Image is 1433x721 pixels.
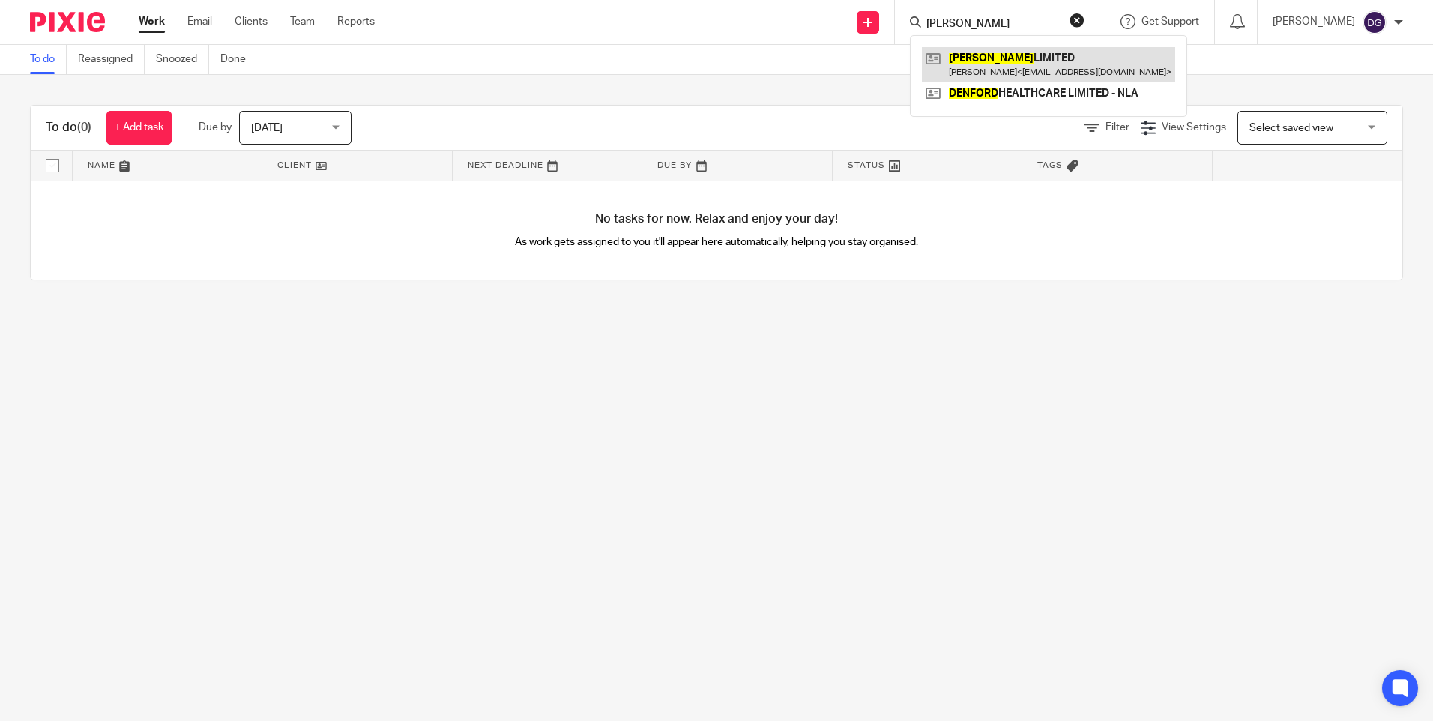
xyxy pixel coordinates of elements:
a: To do [30,45,67,74]
a: Reassigned [78,45,145,74]
a: Work [139,14,165,29]
span: Tags [1037,161,1063,169]
span: Select saved view [1249,123,1333,133]
span: Get Support [1141,16,1199,27]
input: Search [925,18,1060,31]
p: Due by [199,120,232,135]
span: Filter [1105,122,1129,133]
span: View Settings [1162,122,1226,133]
p: As work gets assigned to you it'll appear here automatically, helping you stay organised. [374,235,1060,250]
h1: To do [46,120,91,136]
span: [DATE] [251,123,283,133]
a: Clients [235,14,268,29]
a: Email [187,14,212,29]
a: Reports [337,14,375,29]
a: Team [290,14,315,29]
a: + Add task [106,111,172,145]
img: Pixie [30,12,105,32]
img: svg%3E [1363,10,1387,34]
button: Clear [1070,13,1084,28]
span: (0) [77,121,91,133]
a: Done [220,45,257,74]
h4: No tasks for now. Relax and enjoy your day! [31,211,1402,227]
a: Snoozed [156,45,209,74]
p: [PERSON_NAME] [1273,14,1355,29]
